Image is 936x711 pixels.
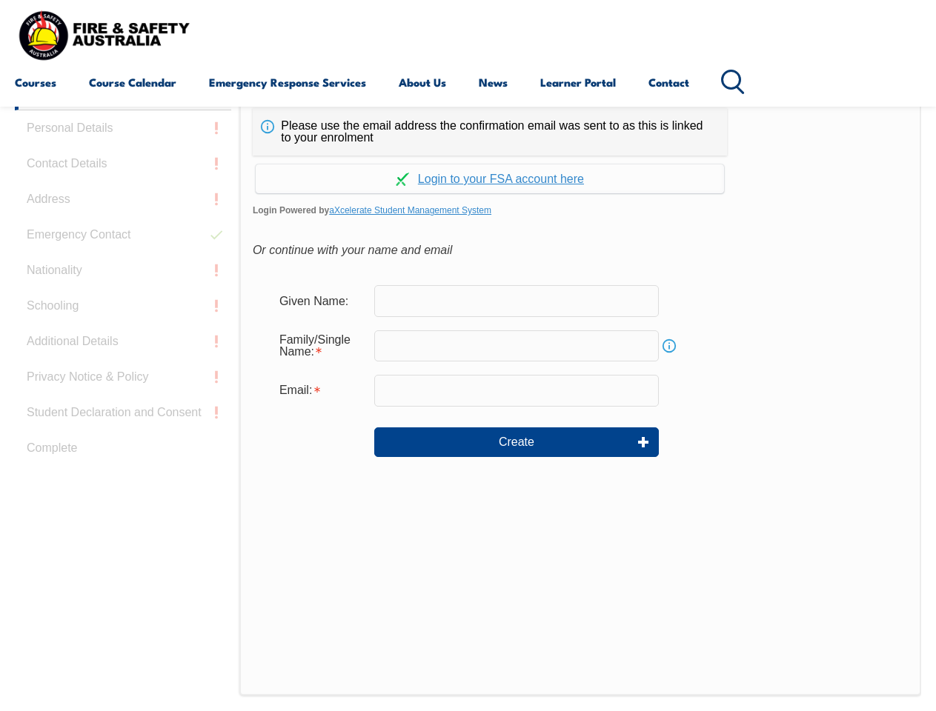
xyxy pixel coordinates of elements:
div: Please use the email address the confirmation email was sent to as this is linked to your enrolment [253,108,727,156]
div: Or continue with your name and email [253,239,908,261]
a: Info [659,336,680,356]
span: Login Powered by [253,199,908,221]
a: Course Calendar [89,64,176,100]
div: Given Name: [268,287,374,315]
a: Contact [648,64,689,100]
a: Learner Portal [540,64,616,100]
a: Emergency Response Services [209,64,366,100]
a: aXcelerate Student Management System [329,205,491,216]
div: Email is required. [268,376,374,404]
a: Courses [15,64,56,100]
a: News [479,64,508,100]
a: About Us [399,64,446,100]
img: Log in withaxcelerate [396,173,409,186]
button: Create [374,427,659,457]
div: Family/Single Name is required. [268,326,374,366]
